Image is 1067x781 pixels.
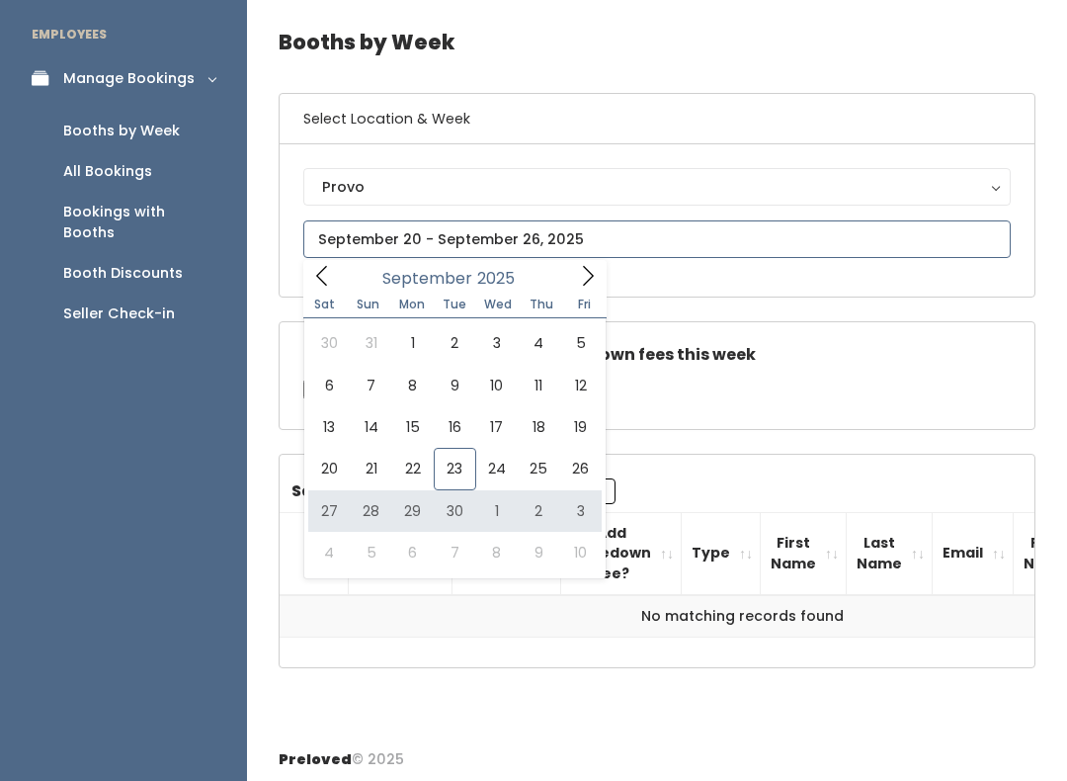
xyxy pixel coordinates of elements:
[63,161,152,182] div: All Bookings
[279,15,1035,69] h4: Booths by Week
[308,322,350,364] span: August 30, 2025
[434,406,475,448] span: September 16, 2025
[390,299,434,310] span: Mon
[392,365,434,406] span: September 8, 2025
[476,322,518,364] span: September 3, 2025
[279,734,404,770] div: © 2025
[347,299,390,310] span: Sun
[472,266,532,291] input: Year
[518,365,559,406] span: September 11, 2025
[308,365,350,406] span: September 6, 2025
[476,365,518,406] span: September 10, 2025
[392,406,434,448] span: September 15, 2025
[434,365,475,406] span: September 9, 2025
[63,68,195,89] div: Manage Bookings
[63,304,175,324] div: Seller Check-in
[350,448,391,489] span: September 21, 2025
[520,299,563,310] span: Thu
[308,448,350,489] span: September 20, 2025
[280,94,1034,144] h6: Select Location & Week
[392,490,434,532] span: September 29, 2025
[559,532,601,573] span: October 10, 2025
[559,490,601,532] span: October 3, 2025
[63,202,215,243] div: Bookings with Booths
[291,478,616,504] label: Search:
[433,299,476,310] span: Tue
[434,448,475,489] span: September 23, 2025
[476,299,520,310] span: Wed
[434,490,475,532] span: September 30, 2025
[476,532,518,573] span: October 8, 2025
[561,512,682,594] th: Add Takedown Fee?: activate to sort column ascending
[392,532,434,573] span: October 6, 2025
[303,168,1011,206] button: Provo
[279,749,352,769] span: Preloved
[761,512,847,594] th: First Name: activate to sort column ascending
[847,512,933,594] th: Last Name: activate to sort column ascending
[518,406,559,448] span: September 18, 2025
[476,490,518,532] span: October 1, 2025
[322,176,992,198] div: Provo
[559,448,601,489] span: September 26, 2025
[308,490,350,532] span: September 27, 2025
[559,322,601,364] span: September 5, 2025
[563,299,607,310] span: Fri
[303,299,347,310] span: Sat
[476,448,518,489] span: September 24, 2025
[933,512,1014,594] th: Email: activate to sort column ascending
[303,220,1011,258] input: September 20 - September 26, 2025
[682,512,761,594] th: Type: activate to sort column ascending
[518,490,559,532] span: October 2, 2025
[63,263,183,284] div: Booth Discounts
[308,406,350,448] span: September 13, 2025
[518,322,559,364] span: September 4, 2025
[434,532,475,573] span: October 7, 2025
[518,532,559,573] span: October 9, 2025
[382,271,472,287] span: September
[350,322,391,364] span: August 31, 2025
[350,365,391,406] span: September 7, 2025
[518,448,559,489] span: September 25, 2025
[434,322,475,364] span: September 2, 2025
[280,512,349,594] th: #: activate to sort column descending
[559,365,601,406] span: September 12, 2025
[392,322,434,364] span: September 1, 2025
[350,406,391,448] span: September 14, 2025
[350,532,391,573] span: October 5, 2025
[476,406,518,448] span: September 17, 2025
[350,490,391,532] span: September 28, 2025
[303,346,1011,364] h5: Check this box if there are no takedown fees this week
[559,406,601,448] span: September 19, 2025
[392,448,434,489] span: September 22, 2025
[308,532,350,573] span: October 4, 2025
[63,121,180,141] div: Booths by Week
